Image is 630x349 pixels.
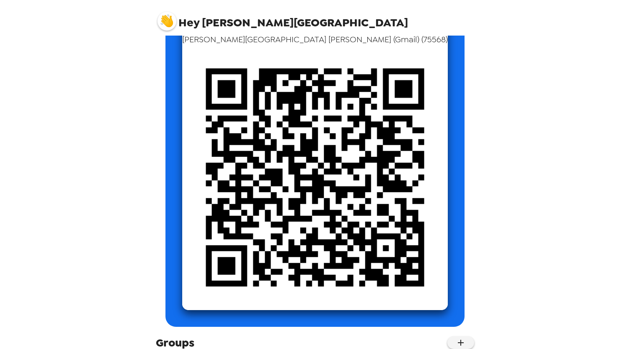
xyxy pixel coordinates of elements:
img: qr code [182,45,448,310]
span: [PERSON_NAME][GEOGRAPHIC_DATA] [157,8,408,28]
span: Hey [178,15,199,30]
img: profile pic [157,12,176,31]
span: [PERSON_NAME][GEOGRAPHIC_DATA] [PERSON_NAME] (Gmail) ( 75568 ) [182,34,448,45]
